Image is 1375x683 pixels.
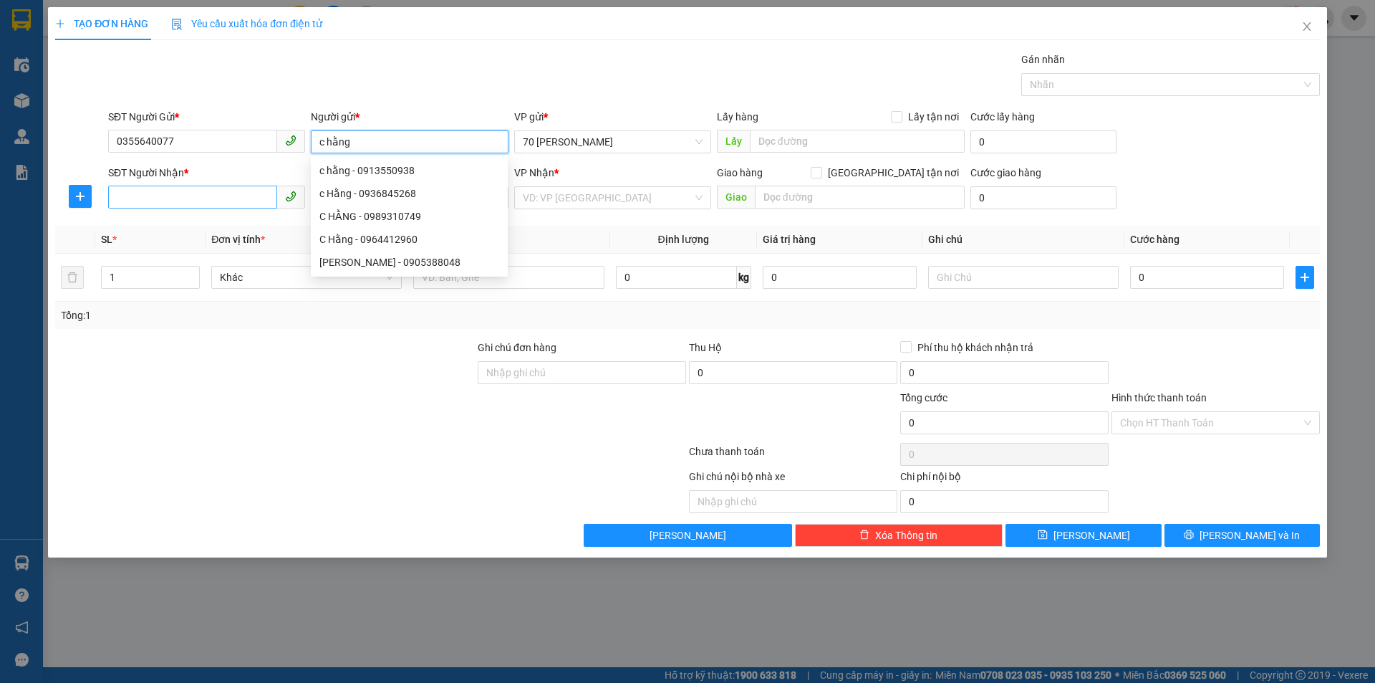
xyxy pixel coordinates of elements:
[285,191,296,202] span: phone
[69,191,91,202] span: plus
[970,111,1035,123] label: Cước lấy hàng
[689,469,897,490] div: Ghi chú nội bộ nhà xe
[1164,524,1320,547] button: printer[PERSON_NAME] và In
[922,226,1124,254] th: Ghi chú
[970,130,1116,153] input: Cước lấy hàng
[928,266,1119,289] input: Ghi Chú
[1021,54,1065,65] label: Gán nhãn
[514,167,554,178] span: VP Nhận
[39,72,151,106] span: ↔ [GEOGRAPHIC_DATA]
[687,444,899,469] div: Chưa thanh toán
[8,56,32,123] img: logo
[822,165,965,181] span: [GEOGRAPHIC_DATA] tận nơi
[1005,524,1161,547] button: save[PERSON_NAME]
[1301,21,1313,32] span: close
[658,234,709,245] span: Định lượng
[750,130,965,153] input: Dọc đường
[319,163,499,178] div: c hằng - 0913550938
[970,186,1116,209] input: Cước giao hàng
[763,266,917,289] input: 0
[523,131,703,153] span: 70 Nguyễn Hữu Huân
[311,228,508,251] div: C Hằng - 0964412960
[717,167,763,178] span: Giao hàng
[44,84,152,106] span: ↔ [GEOGRAPHIC_DATA]
[319,209,499,224] div: C HẰNG - 0989310749
[285,135,296,146] span: phone
[319,186,499,201] div: c Hằng - 0936845268
[795,524,1003,547] button: deleteXóa Thông tin
[859,530,869,541] span: delete
[717,130,750,153] span: Lấy
[171,18,322,29] span: Yêu cầu xuất hóa đơn điện tử
[650,527,726,543] span: [PERSON_NAME]
[970,167,1041,178] label: Cước giao hàng
[101,234,112,245] span: SL
[900,392,947,403] span: Tổng cước
[311,251,508,274] div: Chị Ngọc Hằng - 0905388048
[108,109,305,125] div: SĐT Người Gửi
[220,267,393,288] span: Khác
[319,254,499,270] div: [PERSON_NAME] - 0905388048
[717,111,758,123] span: Lấy hàng
[211,234,265,245] span: Đơn vị tính
[55,19,65,29] span: plus
[311,182,508,205] div: c Hằng - 0936845268
[584,524,792,547] button: [PERSON_NAME]
[413,266,604,289] input: VD: Bàn, Ghế
[514,109,711,125] div: VP gửi
[311,205,508,228] div: C HẰNG - 0989310749
[478,361,686,384] input: Ghi chú đơn hàng
[1287,7,1327,47] button: Close
[46,11,144,58] strong: CHUYỂN PHÁT NHANH HK BUSLINES
[689,490,897,513] input: Nhập ghi chú
[912,340,1039,355] span: Phí thu hộ khách nhận trả
[171,19,183,30] img: icon
[1038,530,1048,541] span: save
[69,185,92,208] button: plus
[763,234,816,245] span: Giá trị hàng
[1053,527,1130,543] span: [PERSON_NAME]
[737,266,751,289] span: kg
[158,87,269,102] span: 70NHH1310250012
[108,165,305,181] div: SĐT Người Nhận
[61,266,84,289] button: delete
[61,307,531,323] div: Tổng: 1
[478,342,556,353] label: Ghi chú đơn hàng
[1296,272,1313,283] span: plus
[55,18,148,29] span: TẠO ĐƠN HÀNG
[1111,392,1207,403] label: Hình thức thanh toán
[1296,266,1314,289] button: plus
[717,186,755,209] span: Giao
[311,109,508,125] div: Người gửi
[689,342,722,353] span: Thu Hộ
[875,527,937,543] span: Xóa Thông tin
[1130,234,1179,245] span: Cước hàng
[902,109,965,125] span: Lấy tận nơi
[39,61,151,106] span: SAPA, LÀO CAI ↔ [GEOGRAPHIC_DATA]
[311,159,508,182] div: c hằng - 0913550938
[900,469,1109,490] div: Chi phí nội bộ
[319,231,499,247] div: C Hằng - 0964412960
[755,186,965,209] input: Dọc đường
[1200,527,1300,543] span: [PERSON_NAME] và In
[1184,530,1194,541] span: printer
